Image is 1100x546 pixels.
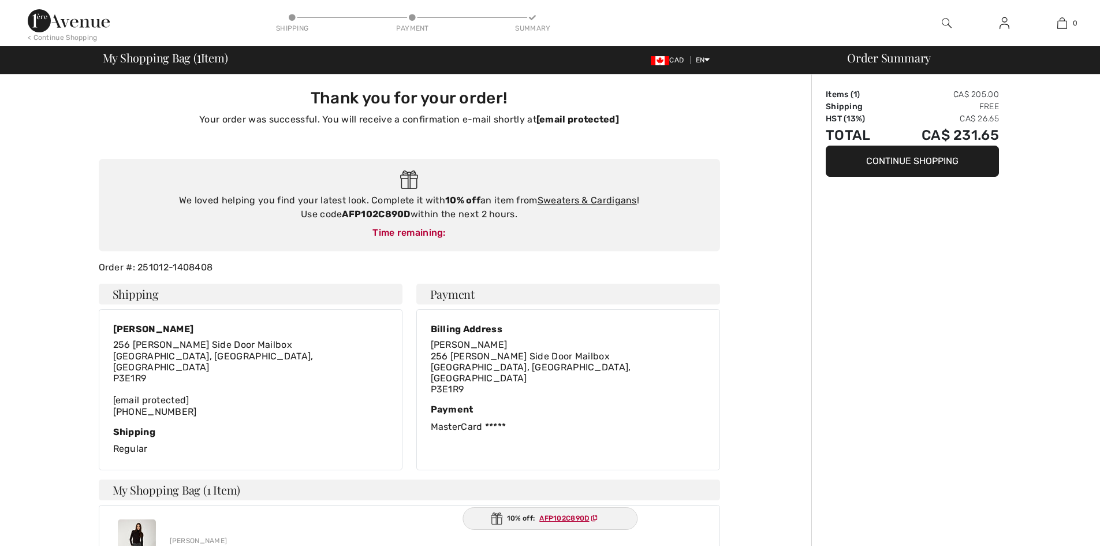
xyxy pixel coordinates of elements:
span: 0 [1073,18,1077,28]
span: 1 [853,90,857,99]
td: Items ( ) [826,88,889,101]
div: Payment [431,404,706,415]
ins: AFP102C890D [539,514,589,522]
div: Time remaining: [110,226,709,240]
span: 1 [197,49,201,64]
div: We loved helping you find your latest look. Complete it with an item from ! Use code within the n... [110,194,709,221]
a: [email protected] [536,114,619,125]
h4: Shipping [99,284,402,304]
div: Regular [113,426,388,456]
a: 0 [1034,16,1090,30]
span: EN [696,56,710,64]
div: [PERSON_NAME] [113,324,388,335]
div: Summary [515,23,550,34]
div: Billing Address [431,324,706,335]
h4: Payment [416,284,720,304]
td: CA$ 205.00 [889,88,999,101]
strong: AFP102C890D [342,209,410,220]
span: 256 [PERSON_NAME] Side Door Mailbox [GEOGRAPHIC_DATA], [GEOGRAPHIC_DATA], [GEOGRAPHIC_DATA] P3E1R9 [113,339,314,384]
img: My Info [1000,16,1009,30]
img: Gift.svg [491,512,502,525]
div: Order Summary [833,52,1093,64]
h4: My Shopping Bag (1 Item) [99,480,720,500]
td: Free [889,101,999,113]
strong: 10% off [445,195,480,206]
p: Your order was successful. You will receive a confirmation e-mail shortly at [106,113,713,127]
img: My Bag [1057,16,1067,30]
button: Continue Shopping [826,146,999,177]
a: Sign In [990,16,1019,31]
span: 256 [PERSON_NAME] Side Door Mailbox [GEOGRAPHIC_DATA], [GEOGRAPHIC_DATA], [GEOGRAPHIC_DATA] P3E1R9 [431,351,631,395]
img: Canadian Dollar [651,56,669,65]
div: Payment [395,23,430,34]
div: < Continue Shopping [28,32,98,43]
span: [PERSON_NAME] [431,339,508,350]
div: Shipping [113,426,388,437]
td: Total [826,125,889,146]
img: Gift.svg [400,170,418,190]
div: [PHONE_NUMBER] [113,339,388,417]
td: HST (13%) [826,113,889,125]
div: Shipping [275,23,310,34]
span: CAD [651,56,688,64]
a: [email protected] [113,395,189,406]
td: CA$ 26.65 [889,113,999,125]
h3: Thank you for your order! [106,88,713,108]
div: [PERSON_NAME] [170,536,715,546]
div: Order #: 251012-1408408 [92,261,727,274]
td: CA$ 231.65 [889,125,999,146]
td: Shipping [826,101,889,113]
img: search the website [942,16,952,30]
div: 10% off: [463,507,637,530]
img: 1ère Avenue [28,9,110,32]
span: My Shopping Bag ( Item) [103,52,228,64]
a: Sweaters & Cardigans [538,195,637,206]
